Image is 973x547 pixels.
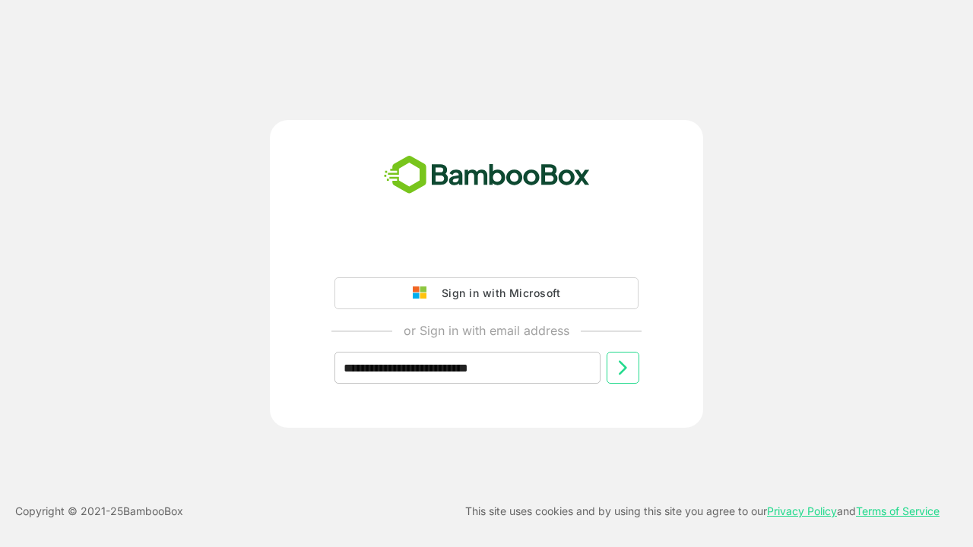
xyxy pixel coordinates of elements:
[404,321,569,340] p: or Sign in with email address
[15,502,183,520] p: Copyright © 2021- 25 BambooBox
[465,502,940,520] p: This site uses cookies and by using this site you agree to our and
[327,235,646,268] iframe: Sign in with Google Button
[434,283,560,303] div: Sign in with Microsoft
[376,150,598,201] img: bamboobox
[856,504,940,517] a: Terms of Service
[413,286,434,300] img: google
[334,277,639,309] button: Sign in with Microsoft
[767,504,837,517] a: Privacy Policy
